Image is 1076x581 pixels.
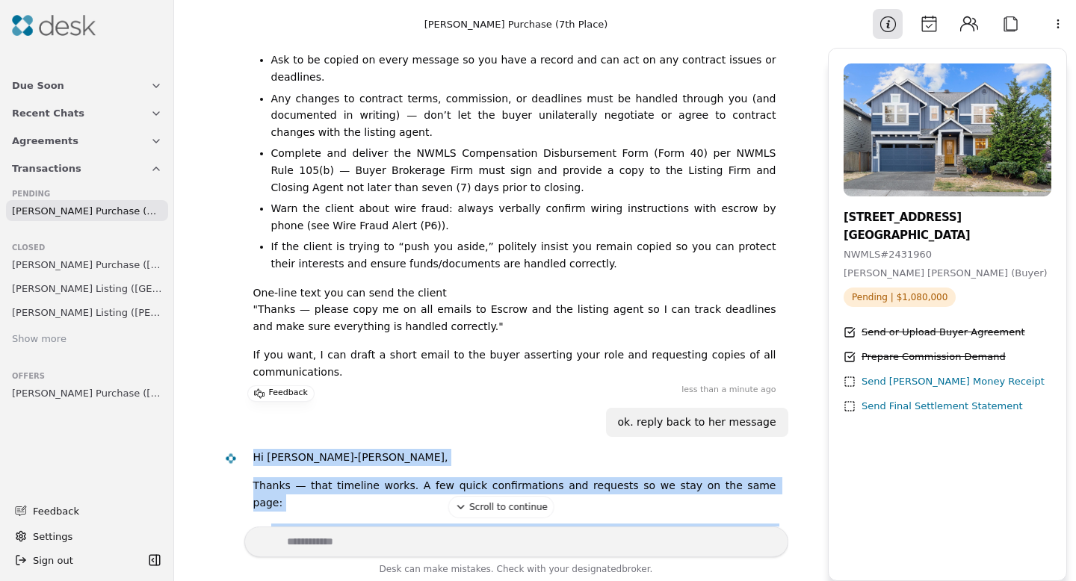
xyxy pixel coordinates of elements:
div: Send or Upload Buyer Agreement [862,325,1025,341]
span: designated [572,564,622,574]
div: Prepare Commission Demand [862,349,1006,365]
div: Desk can make mistakes. Check with your broker. [244,562,788,581]
span: [PERSON_NAME] Listing ([PERSON_NAME]) [12,305,162,320]
li: Warn the client about wire fraud: always verbally confirm wiring instructions with escrow by phon... [271,200,776,234]
button: Transactions [3,155,171,182]
span: Pending | $1,080,000 [844,288,956,307]
button: Settings [9,524,165,548]
span: [PERSON_NAME] Purchase ([PERSON_NAME]) [12,257,162,273]
span: Feedback [33,503,153,519]
span: Recent Chats [12,105,84,121]
p: One-line text you can send the client "Thanks — please copy me on all emails to Escrow and the li... [253,285,776,335]
span: [PERSON_NAME] [PERSON_NAME] (Buyer) [844,267,1048,279]
p: Hi [PERSON_NAME]‑[PERSON_NAME], [253,449,776,466]
button: Recent Chats [3,99,171,127]
li: Complete and deliver the NWMLS Compensation Disbursement Form (Form 40) per NWMLS Rule 105(b) — B... [271,145,776,196]
div: Send Final Settlement Statement [862,399,1023,414]
li: If the client is trying to “push you aside,” politely insist you remain copied so you can protect... [271,238,776,272]
p: If you want, I can draft a short email to the buyer asserting your role and requesting copies of ... [253,347,776,380]
span: Agreements [12,133,78,149]
p: Feedback [269,386,308,401]
div: Pending [12,188,162,200]
li: Ask to be copied on every message so you have a record and can act on any contract issues or dead... [271,52,776,85]
div: [GEOGRAPHIC_DATA] [844,226,1051,244]
button: Agreements [3,127,171,155]
img: Desk [224,452,237,465]
div: [PERSON_NAME] Purchase (7th Place) [424,16,608,32]
li: Any changes to contract terms, commission, or deadlines must be handled through you (and document... [271,90,776,141]
div: Show more [12,332,67,347]
span: [PERSON_NAME] Purchase ([GEOGRAPHIC_DATA]) [12,385,162,401]
span: [PERSON_NAME] Listing ([GEOGRAPHIC_DATA]) [12,281,162,296]
button: Feedback [6,497,162,524]
div: Closed [12,242,162,254]
span: Settings [33,529,72,544]
div: ok. reply back to her message [618,414,776,431]
img: Desk [12,15,96,36]
div: Send [PERSON_NAME] Money Receipt [862,374,1045,390]
p: Thanks — that timeline works. A few quick confirmations and requests so we stay on the same page: [253,477,776,511]
img: Property [844,63,1051,196]
span: Transactions [12,161,81,176]
time: less than a minute ago [681,384,776,397]
button: Sign out [9,548,144,572]
span: [PERSON_NAME] Purchase (7th Place) [12,203,162,219]
div: NWMLS # 2431960 [844,247,1051,263]
span: Due Soon [12,78,64,93]
div: Offers [12,370,162,382]
textarea: Write your prompt here [244,526,788,557]
li: Cashier’s check / wire: Please confirm the exact payee and amount with CW Title & Escrow ([PERSON... [271,523,776,574]
span: Sign out [33,553,73,568]
button: Due Soon [3,72,171,99]
div: [STREET_ADDRESS] [844,208,1051,226]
